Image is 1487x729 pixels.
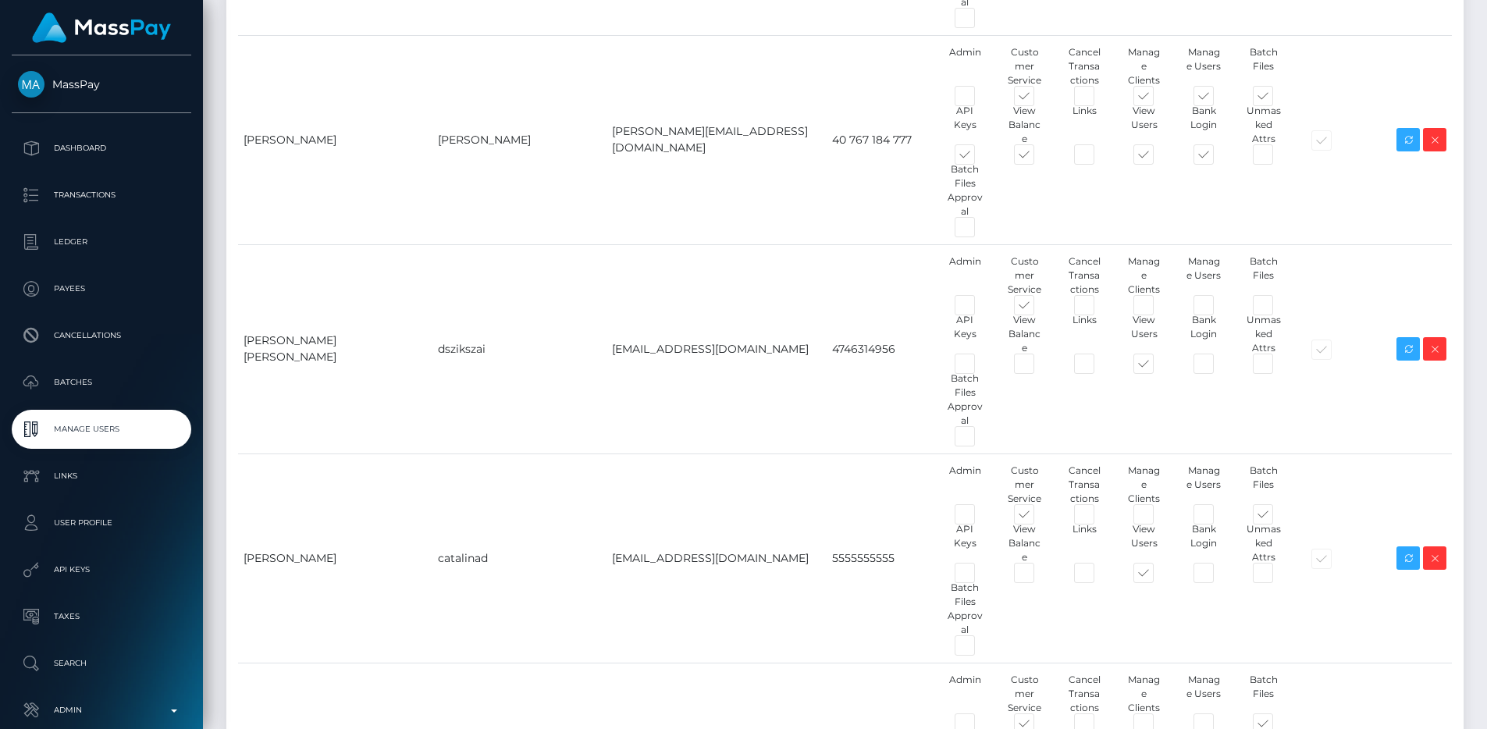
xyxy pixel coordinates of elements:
p: Search [18,652,185,675]
div: Admin [935,673,995,715]
a: Transactions [12,176,191,215]
a: User Profile [12,503,191,542]
a: Dashboard [12,129,191,168]
div: Batch Files [1233,254,1293,297]
div: Cancel Transactions [1055,673,1115,715]
p: Cancellations [18,324,185,347]
td: 40 767 184 777 [827,35,941,244]
p: Manage Users [18,418,185,441]
div: Manage Users [1174,45,1234,87]
a: Batches [12,363,191,402]
div: Batch Files [1233,45,1293,87]
img: MassPay [18,71,44,98]
div: Cancel Transactions [1055,254,1115,297]
a: Payees [12,269,191,308]
td: catalinad [432,453,607,663]
p: Taxes [18,605,185,628]
div: Batch Files Approval [935,162,995,219]
div: Unmasked Attrs [1233,522,1293,564]
div: API Keys [935,313,995,355]
div: Manage Users [1174,464,1234,506]
p: Batches [18,371,185,394]
td: [EMAIL_ADDRESS][DOMAIN_NAME] [607,453,827,663]
td: 5555555555 [827,453,941,663]
div: View Users [1114,313,1174,355]
td: [PERSON_NAME][EMAIL_ADDRESS][DOMAIN_NAME] [607,35,827,244]
div: Manage Users [1174,254,1234,297]
div: View Balance [994,522,1055,564]
div: Manage Clients [1114,673,1174,715]
div: View Balance [994,104,1055,146]
div: Admin [935,464,995,506]
div: Unmasked Attrs [1233,313,1293,355]
img: MassPay Logo [32,12,171,43]
div: Customer Service [994,673,1055,715]
div: Customer Service [994,45,1055,87]
a: Search [12,644,191,683]
a: Links [12,457,191,496]
div: Bank Login [1174,104,1234,146]
td: [PERSON_NAME] [PERSON_NAME] [238,244,432,453]
div: Unmasked Attrs [1233,104,1293,146]
div: Bank Login [1174,522,1234,564]
div: API Keys [935,104,995,146]
td: dszikszai [432,244,607,453]
div: Customer Service [994,464,1055,506]
td: [PERSON_NAME] [238,453,432,663]
p: User Profile [18,511,185,535]
p: Transactions [18,183,185,207]
div: Links [1055,522,1115,564]
div: View Users [1114,522,1174,564]
div: Customer Service [994,254,1055,297]
div: Manage Users [1174,673,1234,715]
div: View Balance [994,313,1055,355]
p: Links [18,464,185,488]
div: Batch Files [1233,464,1293,506]
p: API Keys [18,558,185,581]
div: Links [1055,104,1115,146]
a: API Keys [12,550,191,589]
div: Admin [935,45,995,87]
p: Dashboard [18,137,185,160]
a: Cancellations [12,316,191,355]
td: [PERSON_NAME] [238,35,432,244]
div: Batch Files Approval [935,581,995,637]
div: Batch Files Approval [935,372,995,428]
div: Admin [935,254,995,297]
div: Bank Login [1174,313,1234,355]
div: Manage Clients [1114,45,1174,87]
p: Ledger [18,230,185,254]
div: Cancel Transactions [1055,45,1115,87]
div: Manage Clients [1114,464,1174,506]
div: Cancel Transactions [1055,464,1115,506]
div: Links [1055,313,1115,355]
div: Batch Files [1233,673,1293,715]
p: Payees [18,277,185,300]
div: View Users [1114,104,1174,146]
div: Manage Clients [1114,254,1174,297]
a: Ledger [12,222,191,261]
td: 4746314956 [827,244,941,453]
p: Admin [18,699,185,722]
td: [PERSON_NAME] [432,35,607,244]
div: API Keys [935,522,995,564]
td: [EMAIL_ADDRESS][DOMAIN_NAME] [607,244,827,453]
a: Manage Users [12,410,191,449]
span: MassPay [12,77,191,91]
a: Taxes [12,597,191,636]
